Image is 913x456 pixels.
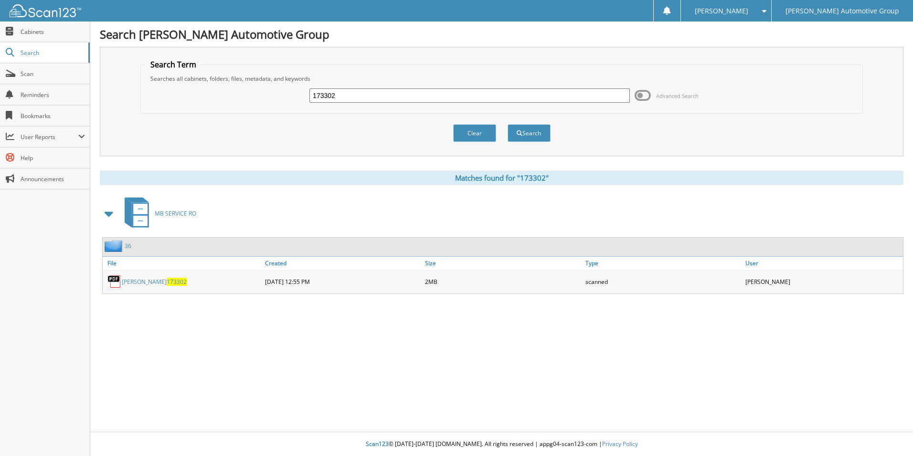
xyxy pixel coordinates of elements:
[263,272,423,291] div: [DATE] 12:55 PM
[125,242,131,250] a: 36
[103,257,263,270] a: File
[167,278,187,286] span: 173302
[21,112,85,120] span: Bookmarks
[21,49,84,57] span: Search
[100,171,903,185] div: Matches found for "173302"
[105,240,125,252] img: folder2.png
[100,26,903,42] h1: Search [PERSON_NAME] Automotive Group
[366,440,389,448] span: Scan123
[122,278,187,286] a: [PERSON_NAME]173302
[21,175,85,183] span: Announcements
[423,272,583,291] div: 2MB
[10,4,81,17] img: scan123-logo-white.svg
[90,433,913,456] div: © [DATE]-[DATE] [DOMAIN_NAME]. All rights reserved | appg04-scan123-com |
[743,272,903,291] div: [PERSON_NAME]
[21,133,78,141] span: User Reports
[423,257,583,270] a: Size
[146,59,201,70] legend: Search Term
[21,28,85,36] span: Cabinets
[583,272,743,291] div: scanned
[508,124,551,142] button: Search
[656,92,699,99] span: Advanced Search
[21,91,85,99] span: Reminders
[602,440,638,448] a: Privacy Policy
[865,410,913,456] iframe: Chat Widget
[119,195,196,232] a: MB SERVICE RO
[786,8,899,14] span: [PERSON_NAME] Automotive Group
[263,257,423,270] a: Created
[146,75,858,83] div: Searches all cabinets, folders, files, metadata, and keywords
[21,154,85,162] span: Help
[21,70,85,78] span: Scan
[155,209,196,217] span: MB SERVICE RO
[107,274,122,289] img: PDF.png
[583,257,743,270] a: Type
[743,257,903,270] a: User
[453,124,496,142] button: Clear
[695,8,748,14] span: [PERSON_NAME]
